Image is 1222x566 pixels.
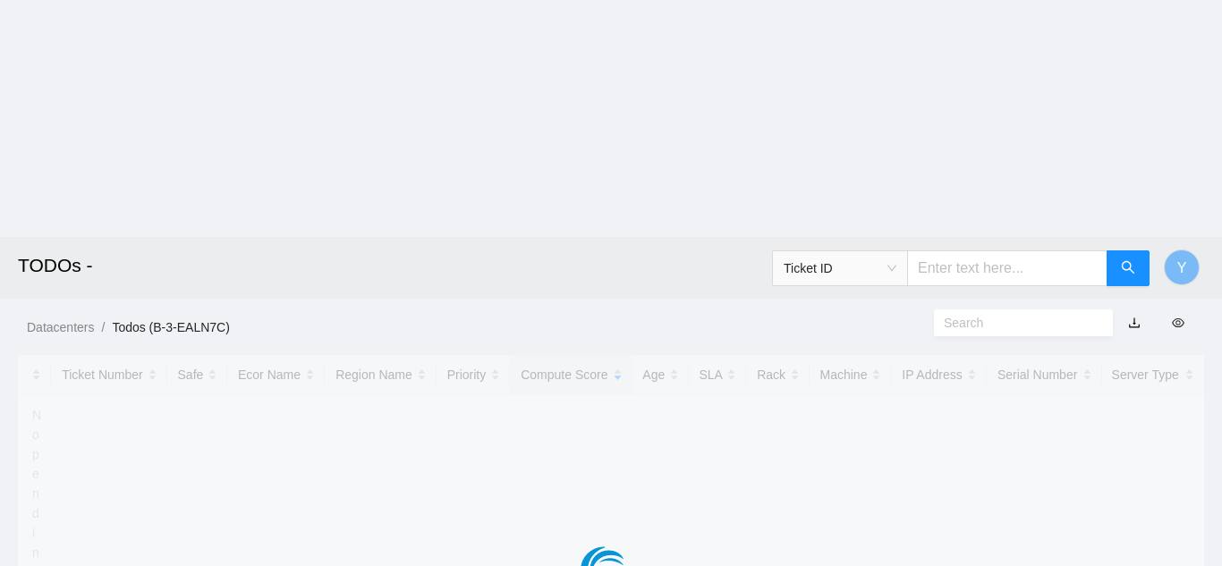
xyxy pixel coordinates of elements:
span: search [1121,260,1135,277]
span: / [101,320,105,334]
button: download [1115,308,1154,337]
h2: TODOs - [18,237,848,294]
input: Search [944,313,1089,333]
a: Datacenters [27,320,94,334]
span: Y [1177,257,1187,279]
span: Ticket ID [784,255,896,282]
button: Y [1164,249,1200,285]
span: eye [1172,317,1184,329]
a: Todos (B-3-EALN7C) [112,320,230,334]
input: Enter text here... [907,250,1107,286]
button: search [1107,250,1150,286]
